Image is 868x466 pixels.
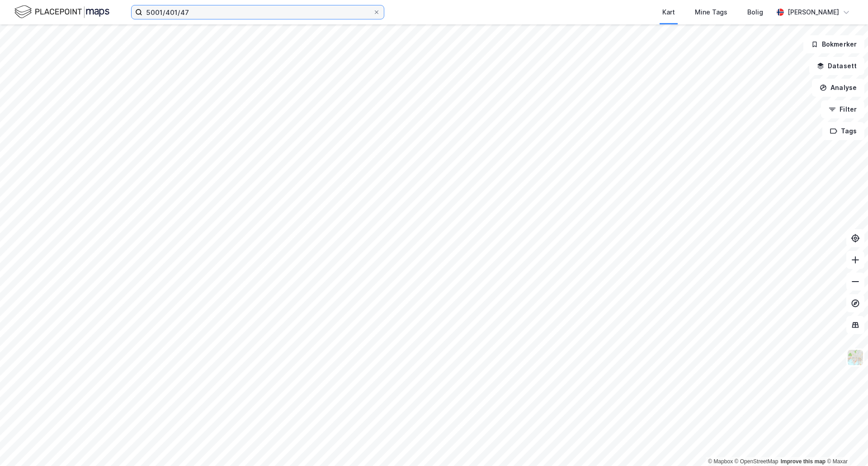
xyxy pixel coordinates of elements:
[14,4,109,20] img: logo.f888ab2527a4732fd821a326f86c7f29.svg
[708,458,733,465] a: Mapbox
[803,35,864,53] button: Bokmerker
[822,122,864,140] button: Tags
[662,7,675,18] div: Kart
[809,57,864,75] button: Datasett
[812,79,864,97] button: Analyse
[821,100,864,118] button: Filter
[823,423,868,466] div: Kontrollprogram for chat
[735,458,778,465] a: OpenStreetMap
[747,7,763,18] div: Bolig
[142,5,373,19] input: Søk på adresse, matrikkel, gårdeiere, leietakere eller personer
[847,349,864,366] img: Z
[695,7,727,18] div: Mine Tags
[781,458,826,465] a: Improve this map
[788,7,839,18] div: [PERSON_NAME]
[823,423,868,466] iframe: Chat Widget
